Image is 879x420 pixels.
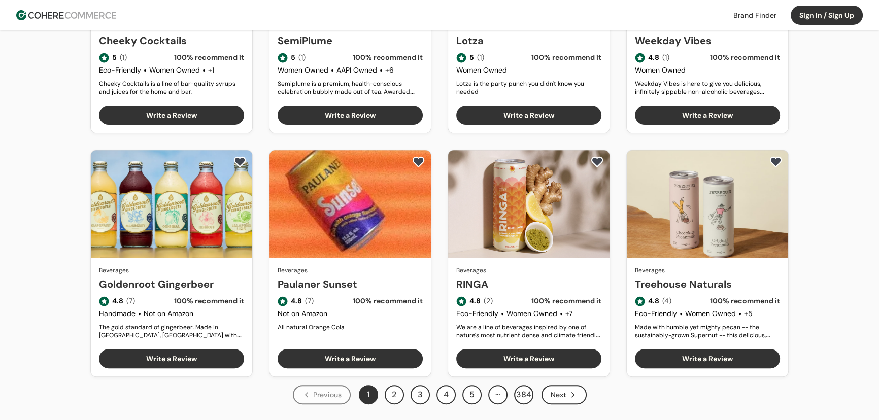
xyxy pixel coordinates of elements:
button: Page 3 [411,385,430,404]
button: Write a Review [278,106,423,125]
button: Sign In / Sign Up [791,6,863,25]
button: Write a Review [635,106,780,125]
button: Write a Review [99,349,244,368]
button: Write a Review [278,349,423,368]
button: Write a Review [456,106,601,125]
button: Prev [293,385,351,404]
button: Next [542,385,587,404]
button: Write a Review [456,349,601,368]
button: Write a Review [635,349,780,368]
a: Cheeky Cocktails [99,33,244,48]
a: Weekday Vibes [635,33,780,48]
button: add to favorite [767,154,784,169]
a: Goldenroot Gingerbeer [99,276,244,292]
button: Page 4 [436,385,456,404]
a: SemiPlume [278,33,423,48]
button: Write a Review [99,106,244,125]
button: Page 1 [359,385,378,404]
div: … [488,385,508,404]
button: Page 384 [514,385,533,404]
button: add to favorite [231,154,248,169]
a: RINGA [456,276,601,292]
a: Treehouse Naturals [635,276,780,292]
button: add to favorite [589,154,605,169]
img: Cohere Logo [16,10,116,20]
button: Page 5 [462,385,482,404]
button: Page 2 [385,385,404,404]
a: Paulaner Sunset [278,276,423,292]
a: Lotza [456,33,601,48]
button: add to favorite [410,154,427,169]
div: Previous [293,385,351,404]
